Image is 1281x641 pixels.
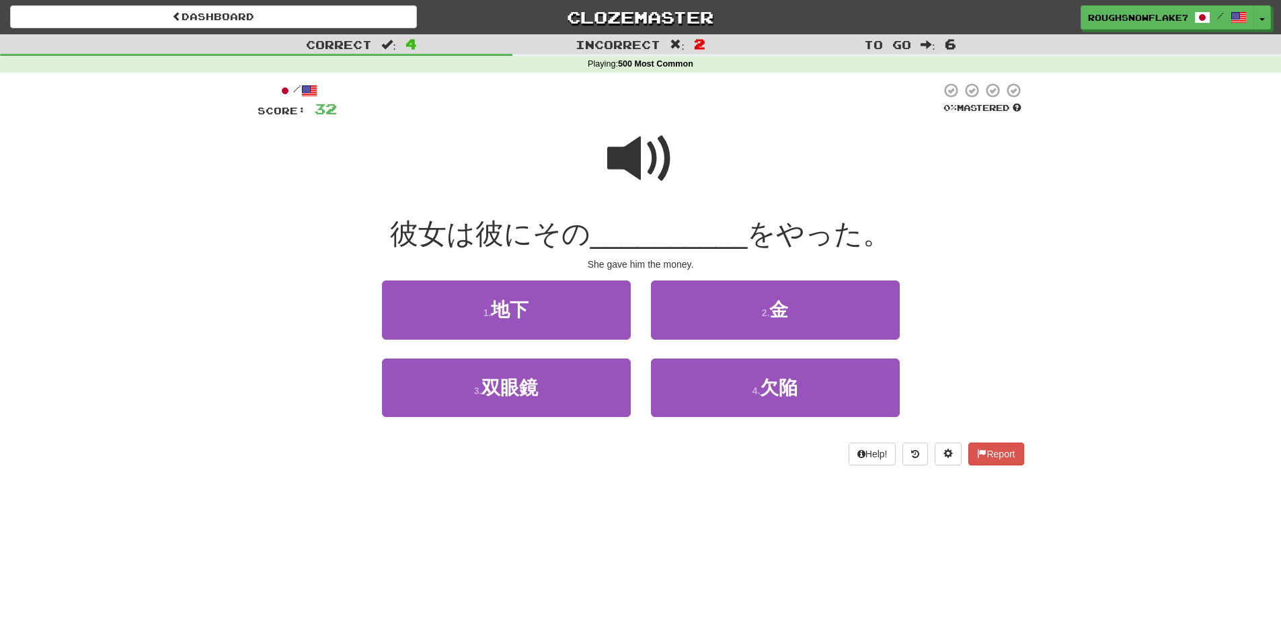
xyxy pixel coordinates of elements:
[483,307,492,318] small: 1 .
[381,39,396,50] span: :
[590,218,748,250] span: __________
[694,36,705,52] span: 2
[945,36,956,52] span: 6
[943,102,957,113] span: 0 %
[491,299,529,320] span: 地下
[258,82,337,99] div: /
[752,385,761,396] small: 4 .
[258,258,1024,271] div: She gave him the money.
[651,359,900,417] button: 4.欠陥
[849,443,896,465] button: Help!
[10,5,417,28] a: Dashboard
[769,299,788,320] span: 金
[760,377,798,398] span: 欠陥
[258,105,306,116] span: Score:
[382,359,631,417] button: 3.双眼鏡
[651,280,900,339] button: 2.金
[762,307,770,318] small: 2 .
[968,443,1023,465] button: Report
[1081,5,1254,30] a: RoughSnowflake757 /
[382,280,631,339] button: 1.地下
[481,377,538,398] span: 双眼鏡
[864,38,911,51] span: To go
[576,38,660,51] span: Incorrect
[474,385,482,396] small: 3 .
[747,218,891,250] span: をやった。
[670,39,685,50] span: :
[1217,11,1224,20] span: /
[437,5,844,29] a: Clozemaster
[1088,11,1188,24] span: RoughSnowflake757
[390,218,590,250] span: 彼女は彼にその
[902,443,928,465] button: Round history (alt+y)
[941,102,1024,114] div: Mastered
[405,36,417,52] span: 4
[306,38,372,51] span: Correct
[314,100,337,117] span: 32
[618,59,693,69] strong: 500 Most Common
[921,39,935,50] span: :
